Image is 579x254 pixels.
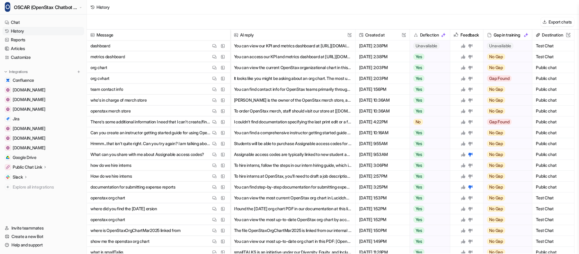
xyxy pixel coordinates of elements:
[6,146,10,150] img: staging.openstax.org
[483,73,528,84] button: Gap Found
[89,30,228,40] span: Message
[6,107,10,111] img: openstax.org
[90,192,125,203] p: openstax org chart
[483,84,528,95] button: No Gap
[410,95,447,106] button: Yes
[535,116,572,127] span: Public chat
[13,116,20,122] span: Jira
[90,62,107,73] p: org chart
[2,76,84,84] a: ConfluenceConfluence
[487,184,505,190] span: No Gap
[6,156,10,159] img: Google Drive
[413,75,424,81] span: Yes
[358,149,407,160] span: [DATE] 9:53AM
[2,95,84,104] a: status.openstax.org[DOMAIN_NAME]
[410,225,447,236] button: Yes
[234,116,352,127] button: I couldn't find documentation specifying the last print edit or a formal edition number for the M...
[90,40,110,51] p: dashboard
[487,162,505,168] span: No Gap
[410,51,447,62] button: Yes
[413,173,424,179] span: Yes
[535,127,572,138] span: Public chat
[410,171,447,182] button: Yes
[460,30,479,40] h2: Feedback
[90,225,181,236] p: where is OpenStaxOrgChartMar2025 linked from
[413,43,439,49] span: Unavailable
[358,160,407,171] span: [DATE] 3:06PM
[483,106,528,116] button: No Gap
[535,30,572,40] span: Destination
[535,225,572,236] span: Test Chat
[535,236,572,247] span: Test Chat
[358,225,407,236] span: [DATE] 1:50PM
[13,135,45,141] span: [DOMAIN_NAME]
[410,214,447,225] button: Yes
[90,106,131,116] p: openstax merch store
[413,195,424,201] span: Yes
[13,164,42,170] p: Public Chat Link
[487,108,505,114] span: No Gap
[535,192,572,203] span: Test Chat
[6,136,10,140] img: www.opengui.de
[13,106,45,112] span: [DOMAIN_NAME]
[413,97,424,103] span: Yes
[358,171,407,182] span: [DATE] 2:57PM
[90,149,204,160] p: What can you share with me about Assignable access codes?
[535,171,572,182] span: Public chat
[487,65,505,71] span: No Gap
[483,236,528,247] button: No Gap
[483,182,528,192] button: No Gap
[13,125,45,132] span: [DOMAIN_NAME]
[2,69,30,75] button: Integrations
[234,203,352,214] button: I found the [DATE] org chart PDF in our documentation at this link: [URL]
[2,27,84,35] a: History
[487,206,505,212] span: No Gap
[4,70,8,74] img: expand menu
[13,174,23,180] p: Slack
[358,214,407,225] span: [DATE] 1:52PM
[9,69,28,74] p: Integrations
[233,30,353,40] span: AI reply
[358,203,407,214] span: [DATE] 1:52PM
[234,225,352,236] button: The file OpenStaxOrgChartMar2025 is linked from our internal dashboard at this location: [URL]
[90,127,211,138] p: Can you create an instructor getting started guide for using OpenStax Assignable in Blackboard ul...
[535,214,572,225] span: Test Chat
[535,149,572,160] span: Public chat
[358,73,407,84] span: [DATE] 2:03PM
[2,36,84,44] a: Reports
[90,51,125,62] p: metrics dashboard
[487,54,505,60] span: No Gap
[6,175,10,179] img: Slack
[2,86,84,94] a: openstax.pl[DOMAIN_NAME]
[2,241,84,249] a: Help and support
[358,192,407,203] span: [DATE] 1:53PM
[410,84,447,95] button: Yes
[487,141,505,147] span: No Gap
[13,97,45,103] span: [DOMAIN_NAME]
[6,117,10,121] img: Jira
[410,160,447,171] button: Yes
[234,73,352,84] button: It looks like you might be asking about an org chart. The most up-to-date organizational informat...
[234,182,352,192] button: You can find step-by-step documentation for submitting expense reports—including required receipt...
[483,203,528,214] button: No Gap
[483,51,528,62] button: No Gap
[234,160,352,171] button: To hire interns, follow the steps in our intern hiring guide, which include drafting a job descri...
[358,116,407,127] span: [DATE] 4:22PM
[483,95,528,106] button: No Gap
[2,183,84,191] a: Explore all integrations
[5,2,10,12] span: O
[6,78,10,82] img: Confluence
[410,203,447,214] button: Yes
[2,105,84,113] a: openstax.org[DOMAIN_NAME]
[6,98,10,101] img: status.openstax.org
[234,192,352,203] button: You can view the most current OpenStax org chart in Lucidchart at this link: [URL][DOMAIN_NAME]
[6,88,10,92] img: openstax.pl
[535,182,572,192] span: Public chat
[413,130,424,136] span: Yes
[13,87,45,93] span: [DOMAIN_NAME]
[487,130,505,136] span: No Gap
[483,138,528,149] button: No Gap
[358,84,407,95] span: [DATE] 1:56PM
[358,95,407,106] span: [DATE] 10:36AM
[410,106,447,116] button: Yes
